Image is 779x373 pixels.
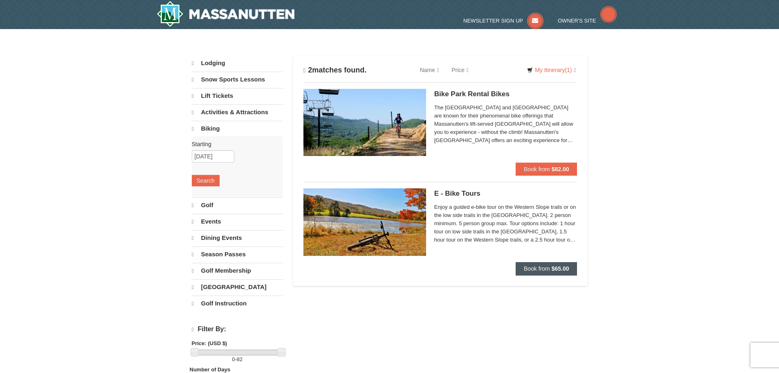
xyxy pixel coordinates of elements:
[192,214,283,229] a: Events
[157,1,295,27] a: Massanutten Resort
[434,190,577,198] h5: E - Bike Tours
[303,89,426,156] img: 6619923-15-103d8a09.jpg
[190,366,231,373] strong: Number of Days
[516,262,577,275] button: Book from $65.00
[434,104,577,145] span: The [GEOGRAPHIC_DATA] and [GEOGRAPHIC_DATA] are known for their phenomenal bike offerings that Ma...
[192,88,283,104] a: Lift Tickets
[565,67,572,73] span: (1)
[303,188,426,255] img: 6619923-38-5e515fa9.jpg
[192,296,283,311] a: Golf Instruction
[303,66,367,75] h4: matches found.
[157,1,295,27] img: Massanutten Resort Logo
[192,279,283,295] a: [GEOGRAPHIC_DATA]
[552,166,569,172] strong: $82.00
[558,18,617,24] a: Owner's Site
[434,90,577,98] h5: Bike Park Rental Bikes
[434,203,577,244] span: Enjoy a guided e-bike tour on the Western Slope trails or on the low side trails in the [GEOGRAPH...
[445,62,475,78] a: Price
[192,326,283,333] h4: Filter By:
[192,72,283,87] a: Snow Sports Lessons
[192,263,283,278] a: Golf Membership
[192,121,283,136] a: Biking
[558,18,596,24] span: Owner's Site
[522,64,581,76] a: My Itinerary(1)
[192,340,227,346] strong: Price: (USD $)
[524,166,550,172] span: Book from
[192,56,283,71] a: Lodging
[463,18,523,24] span: Newsletter Sign Up
[192,140,277,148] label: Starting
[192,104,283,120] a: Activities & Attractions
[516,163,577,176] button: Book from $82.00
[232,356,235,362] span: 0
[192,197,283,213] a: Golf
[237,356,242,362] span: 82
[552,265,569,272] strong: $65.00
[192,355,283,364] label: -
[414,62,445,78] a: Name
[308,66,312,74] span: 2
[192,230,283,246] a: Dining Events
[192,246,283,262] a: Season Passes
[463,18,543,24] a: Newsletter Sign Up
[192,175,220,186] button: Search
[524,265,550,272] span: Book from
